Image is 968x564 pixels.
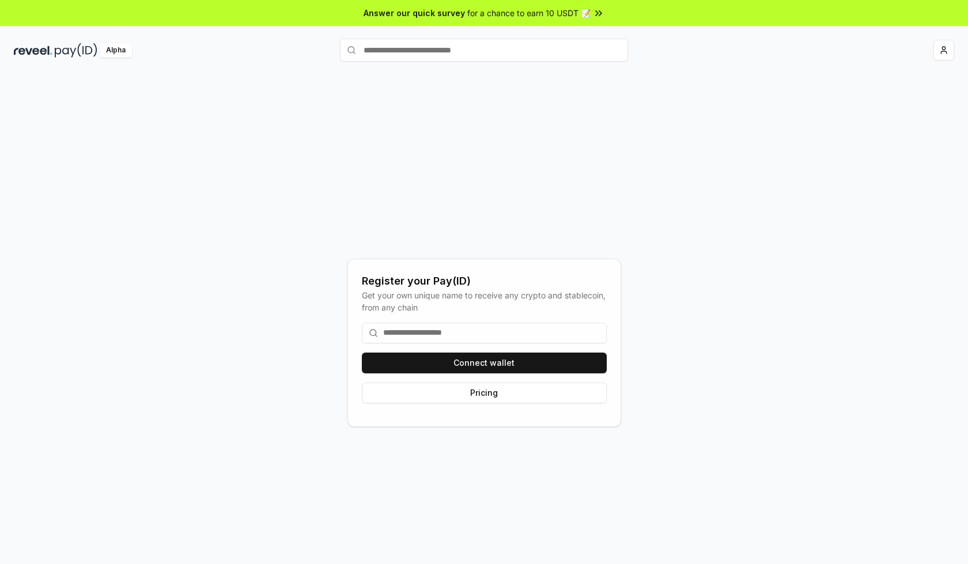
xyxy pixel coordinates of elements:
[100,43,132,58] div: Alpha
[362,383,607,403] button: Pricing
[467,7,591,19] span: for a chance to earn 10 USDT 📝
[362,289,607,313] div: Get your own unique name to receive any crypto and stablecoin, from any chain
[55,43,97,58] img: pay_id
[362,273,607,289] div: Register your Pay(ID)
[14,43,52,58] img: reveel_dark
[362,353,607,373] button: Connect wallet
[364,7,465,19] span: Answer our quick survey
